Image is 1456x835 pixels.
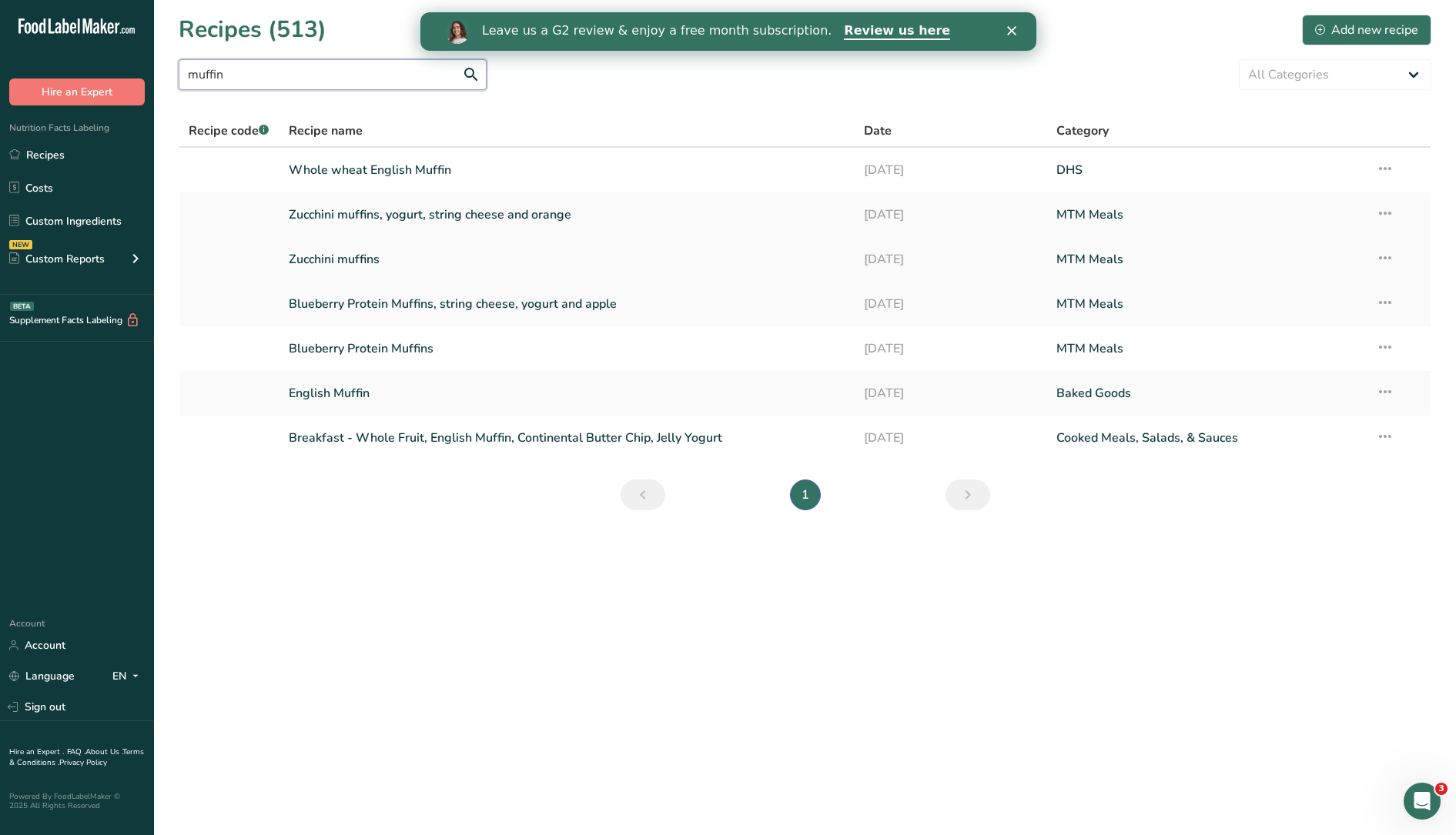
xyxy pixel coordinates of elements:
a: Breakfast - Whole Fruit, English Muffin, Continental Butter Chip, Jelly Yogurt [289,422,846,454]
div: BETA [10,302,34,311]
a: Whole wheat English Muffin [289,154,846,186]
button: Hire an Expert [9,78,145,105]
a: About Us . [85,746,122,757]
a: [DATE] [864,199,1037,231]
div: NEW [9,240,32,249]
button: Add new recipe [1302,15,1431,45]
div: Powered By FoodLabelMaker © 2025 All Rights Reserved [9,792,145,810]
span: Recipe name [289,122,363,140]
a: MTM Meals [1056,288,1357,320]
span: Date [864,122,892,140]
a: Previous page [621,479,665,510]
div: Custom Reports [9,251,105,267]
span: Category [1056,122,1109,140]
a: Next page [946,479,990,510]
iframe: Intercom live chat [1404,783,1441,820]
input: Search for recipe [179,59,487,90]
a: [DATE] [864,154,1037,186]
a: Zucchini muffins [289,243,846,276]
a: MTM Meals [1056,199,1357,231]
div: EN [112,667,145,686]
a: Language [9,663,75,690]
a: Baked Goods [1056,377,1357,409]
a: MTM Meals [1056,243,1357,276]
a: English Muffin [289,377,846,409]
a: Privacy Policy [59,757,107,768]
a: Blueberry Protein Muffins, string cheese, yogurt and apple [289,288,846,320]
iframe: Intercom live chat banner [420,12,1036,51]
a: [DATE] [864,377,1037,409]
a: Hire an Expert . [9,746,64,757]
span: 3 [1435,783,1448,795]
a: Blueberry Protein Muffins [289,332,846,365]
div: Close [587,14,602,23]
a: [DATE] [864,288,1037,320]
a: Terms & Conditions . [9,746,144,768]
a: MTM Meals [1056,332,1357,365]
a: FAQ . [67,746,85,757]
a: DHS [1056,154,1357,186]
h1: Recipes (513) [179,12,326,47]
a: [DATE] [864,243,1037,276]
span: Recipe code [189,122,269,139]
a: Cooked Meals, Salads, & Sauces [1056,422,1357,454]
div: Add new recipe [1315,21,1418,39]
a: [DATE] [864,332,1037,365]
a: Zucchini muffins, yogurt, string cheese and orange [289,199,846,231]
a: [DATE] [864,422,1037,454]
